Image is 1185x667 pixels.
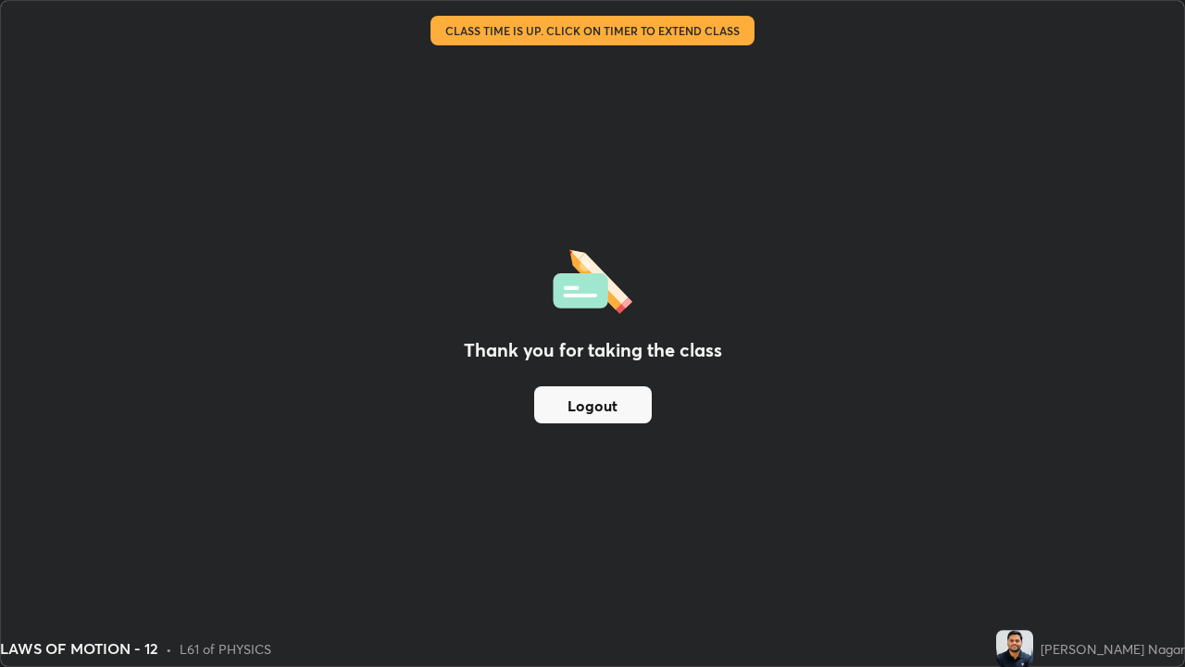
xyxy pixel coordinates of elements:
[1041,639,1185,659] div: [PERSON_NAME] Nagar
[553,244,632,314] img: offlineFeedback.1438e8b3.svg
[996,630,1033,667] img: 9f4007268c7146d6abf57a08412929d2.jpg
[180,639,271,659] div: L61 of PHYSICS
[464,336,722,364] h2: Thank you for taking the class
[166,639,172,659] div: •
[534,386,652,423] button: Logout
